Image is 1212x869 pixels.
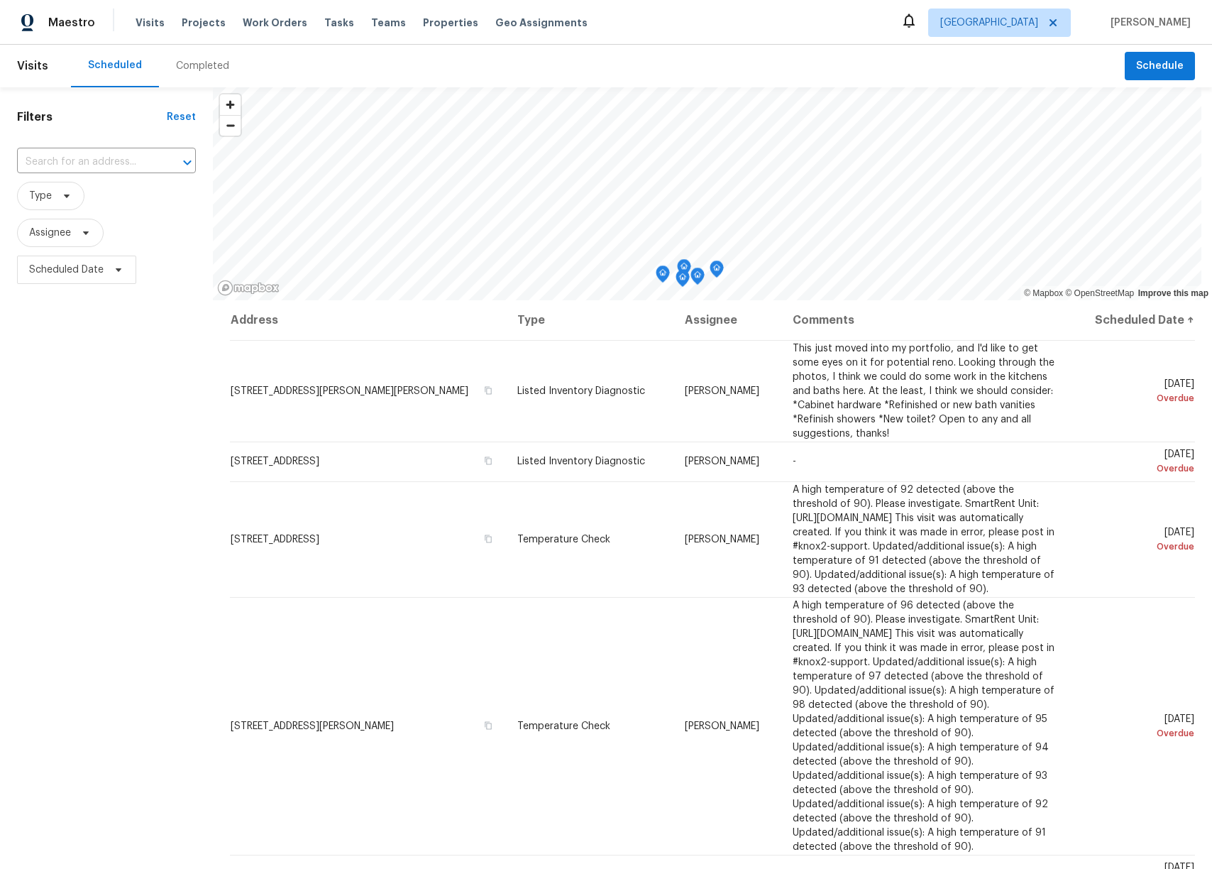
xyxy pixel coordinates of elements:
[506,300,673,340] th: Type
[793,485,1054,594] span: A high temperature of 92 detected (above the threshold of 90). Please investigate. SmartRent Unit...
[1082,379,1194,405] span: [DATE]
[781,300,1071,340] th: Comments
[231,457,319,466] span: [STREET_ADDRESS]
[517,721,610,731] span: Temperature Check
[29,263,104,277] span: Scheduled Date
[1138,288,1208,298] a: Improve this map
[1136,58,1184,75] span: Schedule
[676,270,690,292] div: Map marker
[182,16,226,30] span: Projects
[793,601,1054,852] span: A high temperature of 96 detected (above the threshold of 90). Please investigate. SmartRent Unit...
[685,457,759,466] span: [PERSON_NAME]
[710,261,724,283] div: Map marker
[685,535,759,545] span: [PERSON_NAME]
[371,16,406,30] span: Teams
[324,18,354,28] span: Tasks
[217,280,280,296] a: Mapbox homepage
[482,384,495,397] button: Copy Address
[213,87,1201,300] canvas: Map
[1082,449,1194,476] span: [DATE]
[690,268,705,290] div: Map marker
[940,16,1038,30] span: [GEOGRAPHIC_DATA]
[220,115,241,136] button: Zoom out
[17,50,48,82] span: Visits
[220,116,241,136] span: Zoom out
[1082,391,1194,405] div: Overdue
[517,535,610,545] span: Temperature Check
[793,457,796,466] span: -
[1105,16,1191,30] span: [PERSON_NAME]
[136,16,165,30] span: Visits
[231,535,319,545] span: [STREET_ADDRESS]
[1082,726,1194,740] div: Overdue
[482,454,495,467] button: Copy Address
[1082,528,1194,554] span: [DATE]
[231,386,468,396] span: [STREET_ADDRESS][PERSON_NAME][PERSON_NAME]
[685,721,759,731] span: [PERSON_NAME]
[167,110,196,124] div: Reset
[177,153,197,173] button: Open
[17,110,167,124] h1: Filters
[1082,461,1194,476] div: Overdue
[482,719,495,732] button: Copy Address
[685,386,759,396] span: [PERSON_NAME]
[1024,288,1063,298] a: Mapbox
[482,532,495,545] button: Copy Address
[1065,288,1134,298] a: OpenStreetMap
[17,151,156,173] input: Search for an address...
[1125,52,1195,81] button: Schedule
[677,259,691,281] div: Map marker
[243,16,307,30] span: Work Orders
[517,386,645,396] span: Listed Inventory Diagnostic
[495,16,588,30] span: Geo Assignments
[423,16,478,30] span: Properties
[793,344,1054,439] span: This just moved into my portfolio, and I'd like to get some eyes on it for potential reno. Lookin...
[1082,540,1194,554] div: Overdue
[220,94,241,115] button: Zoom in
[88,58,142,72] div: Scheduled
[29,189,52,203] span: Type
[231,721,394,731] span: [STREET_ADDRESS][PERSON_NAME]
[1071,300,1195,340] th: Scheduled Date ↑
[656,266,670,288] div: Map marker
[48,16,95,30] span: Maestro
[176,59,229,73] div: Completed
[1082,714,1194,740] span: [DATE]
[517,457,645,466] span: Listed Inventory Diagnostic
[29,226,71,240] span: Assignee
[230,300,506,340] th: Address
[673,300,781,340] th: Assignee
